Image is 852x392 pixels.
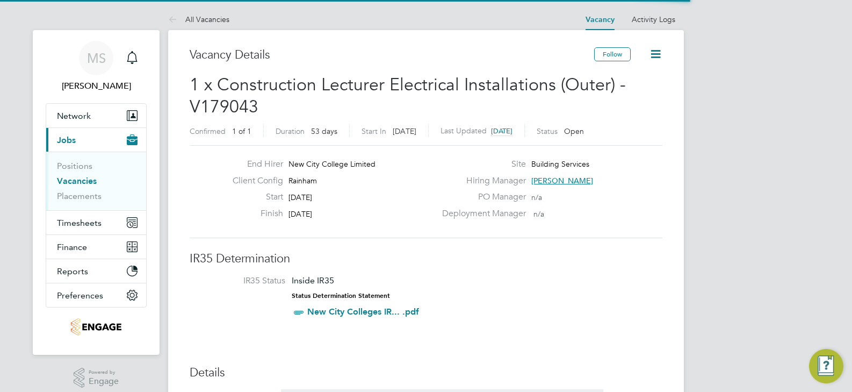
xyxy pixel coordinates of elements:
button: Jobs [46,128,146,152]
a: Activity Logs [632,15,675,24]
span: [DATE] [393,126,416,136]
a: MS[PERSON_NAME] [46,41,147,92]
label: Status [537,126,558,136]
span: 1 of 1 [232,126,251,136]
label: Deployment Manager [436,208,526,219]
span: [DATE] [491,126,512,136]
span: Jobs [57,135,76,145]
span: [DATE] [288,193,312,202]
label: Duration [276,126,305,136]
a: Powered byEngage [74,368,119,388]
span: Finance [57,242,87,252]
span: n/a [531,193,542,202]
span: Preferences [57,290,103,301]
a: All Vacancies [168,15,229,24]
label: Site [436,159,526,170]
button: Engage Resource Center [809,349,843,383]
span: n/a [533,209,544,219]
span: Rainham [288,176,317,186]
label: Last Updated [441,126,487,136]
span: Inside IR35 [292,275,334,286]
span: Engage [89,377,119,386]
a: Placements [57,191,102,201]
span: Network [57,111,91,121]
label: Start [224,191,283,203]
h3: IR35 Determination [190,251,662,267]
a: Vacancy [586,15,615,24]
span: [PERSON_NAME] [531,176,593,186]
h3: Vacancy Details [190,47,594,63]
button: Preferences [46,283,146,307]
button: Timesheets [46,211,146,234]
span: MS [87,51,106,65]
button: Network [46,104,146,127]
label: IR35 Status [200,275,285,287]
img: jambo-logo-retina.png [71,318,121,336]
span: [DATE] [288,209,312,219]
button: Follow [594,47,631,61]
span: Powered by [89,368,119,377]
a: New City Colleges IR... .pdf [307,307,419,317]
a: Go to home page [46,318,147,336]
label: End Hirer [224,159,283,170]
span: 1 x Construction Lecturer Electrical Installations (Outer) - V179043 [190,74,626,118]
a: Positions [57,161,92,171]
span: New City College Limited [288,159,376,169]
strong: Status Determination Statement [292,292,390,300]
span: Building Services [531,159,589,169]
div: Jobs [46,152,146,210]
span: Reports [57,266,88,276]
h3: Details [190,365,662,381]
label: Finish [224,208,283,219]
span: Monty Symons [46,80,147,92]
label: Hiring Manager [436,175,526,187]
label: PO Manager [436,191,526,203]
label: Client Config [224,175,283,187]
a: Vacancies [57,176,97,186]
button: Finance [46,235,146,259]
span: Open [564,126,584,136]
label: Start In [362,126,386,136]
span: 53 days [311,126,337,136]
nav: Main navigation [33,30,160,355]
label: Confirmed [190,126,226,136]
span: Timesheets [57,218,102,228]
button: Reports [46,259,146,283]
